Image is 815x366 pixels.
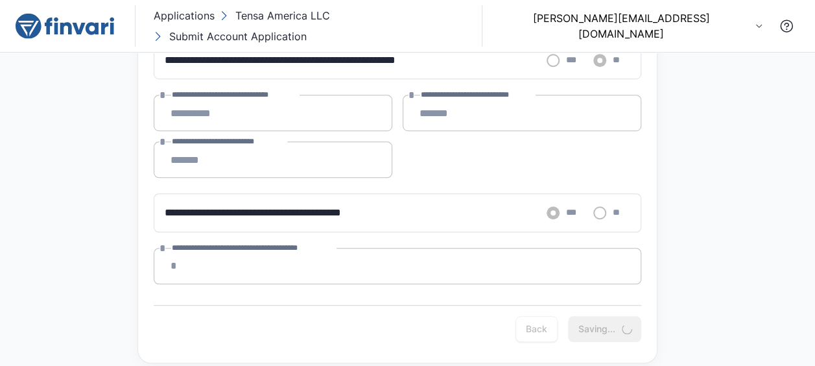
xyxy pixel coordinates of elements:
[493,10,763,42] button: [PERSON_NAME][EMAIL_ADDRESS][DOMAIN_NAME]
[151,5,217,26] button: Applications
[493,10,750,42] p: [PERSON_NAME][EMAIL_ADDRESS][DOMAIN_NAME]
[16,13,114,39] img: logo
[154,8,215,23] p: Applications
[774,13,799,39] button: Contact Support
[235,8,330,23] p: Tensa America LLC
[169,29,307,44] p: Submit Account Application
[217,5,333,26] button: Tensa America LLC
[151,26,309,47] button: Submit Account Application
